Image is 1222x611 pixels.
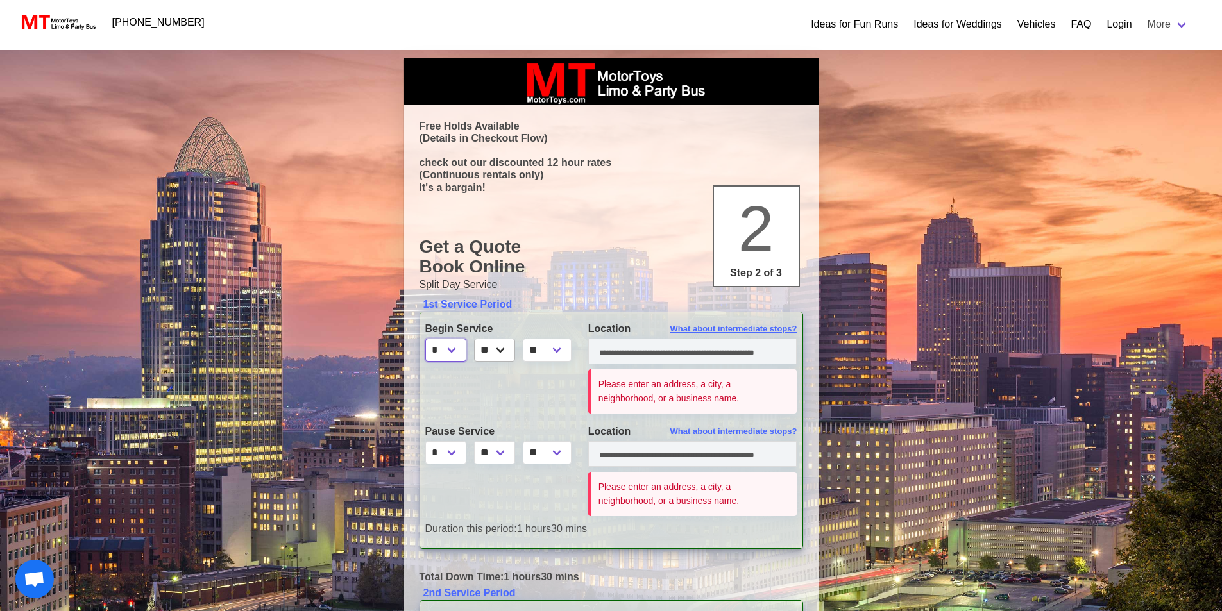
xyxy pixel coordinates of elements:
[1107,17,1132,32] a: Login
[588,323,631,334] span: Location
[420,156,803,169] p: check out our discounted 12 hour rates
[420,277,803,292] p: Split Day Service
[18,13,97,31] img: MotorToys Logo
[420,237,803,277] h1: Get a Quote Book Online
[105,10,212,35] a: [PHONE_NUMBER]
[425,523,517,534] span: Duration this period:
[420,181,803,194] p: It's a bargain!
[1017,17,1056,32] a: Vehicles
[425,321,569,337] label: Begin Service
[598,481,739,506] small: Please enter an address, a city, a neighborhood, or a business name.
[719,265,793,281] p: Step 2 of 3
[811,17,898,32] a: Ideas for Fun Runs
[1071,17,1091,32] a: FAQ
[420,132,803,144] p: (Details in Checkout Flow)
[738,192,774,264] span: 2
[551,523,587,534] span: 30 mins
[420,120,803,132] p: Free Holds Available
[913,17,1002,32] a: Ideas for Weddings
[670,322,797,335] span: What about intermediate stops?
[15,560,54,598] div: Open chat
[425,424,569,439] label: Pause Service
[515,58,708,105] img: box_logo_brand.jpeg
[420,169,803,181] p: (Continuous rentals only)
[670,425,797,438] span: What about intermediate stops?
[598,379,739,403] small: Please enter an address, a city, a neighborhood, or a business name.
[588,426,631,437] span: Location
[1140,12,1196,37] a: More
[420,571,504,582] span: Total Down Time:
[541,571,579,582] span: 30 mins
[410,569,813,585] div: 1 hours
[416,521,807,537] div: 1 hours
